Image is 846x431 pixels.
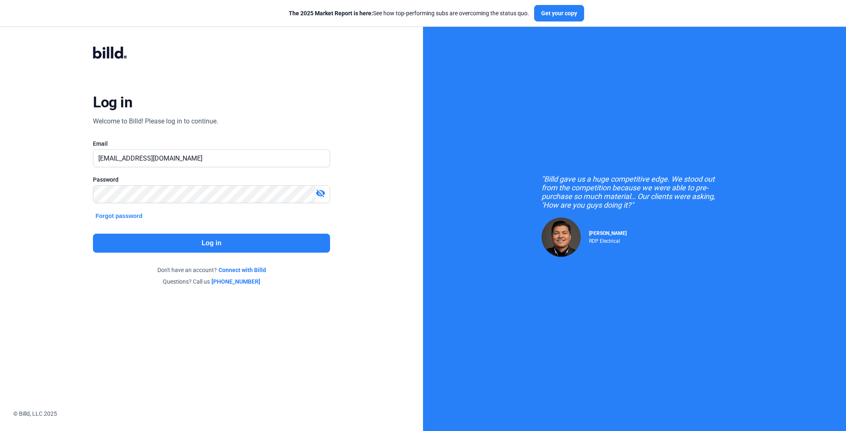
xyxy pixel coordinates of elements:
[589,236,627,244] div: RDP Electrical
[534,5,584,21] button: Get your copy
[93,234,330,253] button: Log in
[211,277,260,286] a: [PHONE_NUMBER]
[542,218,581,257] img: Raul Pacheco
[589,230,627,236] span: [PERSON_NAME]
[93,140,330,148] div: Email
[542,175,727,209] div: "Billd gave us a huge competitive edge. We stood out from the competition because we were able to...
[316,188,326,198] mat-icon: visibility_off
[93,175,330,184] div: Password
[93,266,330,274] div: Don't have an account?
[93,93,132,111] div: Log in
[93,277,330,286] div: Questions? Call us
[289,9,529,17] div: See how top-performing subs are overcoming the status quo.
[219,266,266,274] a: Connect with Billd
[93,211,145,220] button: Forgot password
[289,10,373,17] span: The 2025 Market Report is here:
[93,116,218,126] div: Welcome to Billd! Please log in to continue.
